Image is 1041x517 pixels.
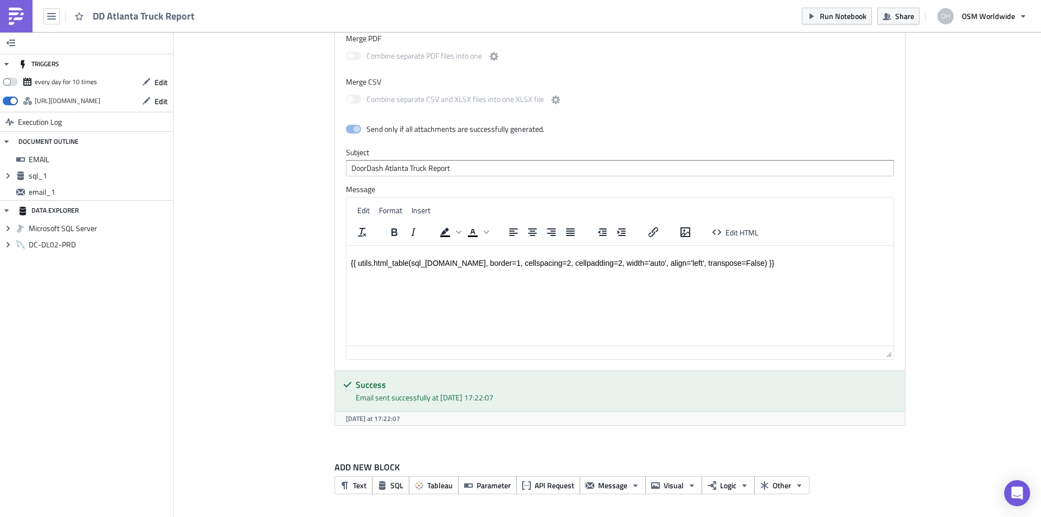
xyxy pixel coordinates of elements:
span: sql_1 [29,171,170,181]
span: Share [895,10,914,22]
span: Edit [357,205,370,216]
span: DC-DL02-PRD [29,240,170,250]
span: Parameter [477,480,511,491]
button: Share [877,8,920,24]
label: Subject [346,148,894,157]
button: Insert/edit link [644,225,663,240]
span: email_1 [29,187,170,197]
button: Parameter [458,476,517,494]
h5: Success [356,380,897,389]
label: ADD NEW BLOCK [335,461,905,474]
label: Combine separate CSV and XLSX files into one XLSX file [346,93,562,107]
iframe: Rich Text Area [346,246,894,346]
span: DD Atlanta Truck Report [93,10,196,22]
button: Align right [542,225,561,240]
div: every day for 10 times [35,74,97,90]
span: API Request [535,480,574,491]
button: OSM Worldwide [931,4,1033,28]
span: Logic [720,480,736,491]
span: Microsoft SQL Server [29,224,170,233]
button: Italic [404,225,422,240]
span: Execution Log [18,112,62,132]
span: Edit [155,76,168,88]
button: Bold [385,225,403,240]
button: Combine separate PDF files into one [487,50,500,63]
span: Visual [664,480,684,491]
div: TRIGGERS [18,54,59,74]
div: Send only if all attachments are successfully generated. [367,124,544,134]
button: API Request [516,476,580,494]
button: Edit [137,93,173,110]
div: Resize [882,346,894,359]
div: Text color [464,225,491,240]
span: Edit HTML [725,227,759,238]
img: PushMetrics [8,8,25,25]
div: https://pushmetrics.io/api/v1/report/Y5ld9GzoD6/webhook?token=1aaa24c212554aa79522d08579b77b31 [35,93,100,109]
span: Run Notebook [820,10,866,22]
div: Background color [436,225,463,240]
button: Align center [523,225,542,240]
span: SQL [390,480,403,491]
button: Text [335,476,372,494]
span: Format [379,205,402,216]
button: Edit HTML [708,225,763,240]
button: Justify [561,225,580,240]
div: DATA EXPLORER [18,201,79,220]
label: Message [346,184,894,194]
label: Combine separate PDF files into one [346,50,500,63]
img: Avatar [936,7,955,25]
span: Message [598,480,627,491]
button: Tableau [409,476,459,494]
button: Decrease indent [593,225,612,240]
button: Insert/edit image [676,225,695,240]
button: Increase indent [612,225,631,240]
span: Other [773,480,791,491]
button: SQL [372,476,409,494]
button: Align left [504,225,523,240]
div: DOCUMENT OUTLINE [18,132,79,151]
button: Combine separate CSV and XLSX files into one XLSX file [549,93,562,106]
span: Edit [155,95,168,107]
button: Edit [137,74,173,91]
span: Text [353,480,367,491]
button: Logic [702,476,755,494]
div: Email sent successfully at [DATE] 17:22:07 [356,392,897,403]
button: Message [580,476,646,494]
button: Visual [645,476,702,494]
button: Clear formatting [353,225,371,240]
span: OSM Worldwide [962,10,1015,22]
span: Tableau [427,480,453,491]
span: [DATE] at 17:22:07 [346,413,400,424]
button: Run Notebook [802,8,872,24]
button: Other [754,476,809,494]
span: EMAIL [29,155,170,164]
label: Merge PDF [346,34,894,43]
div: Open Intercom Messenger [1004,480,1030,506]
label: Merge CSV [346,77,894,87]
span: Insert [412,205,430,216]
